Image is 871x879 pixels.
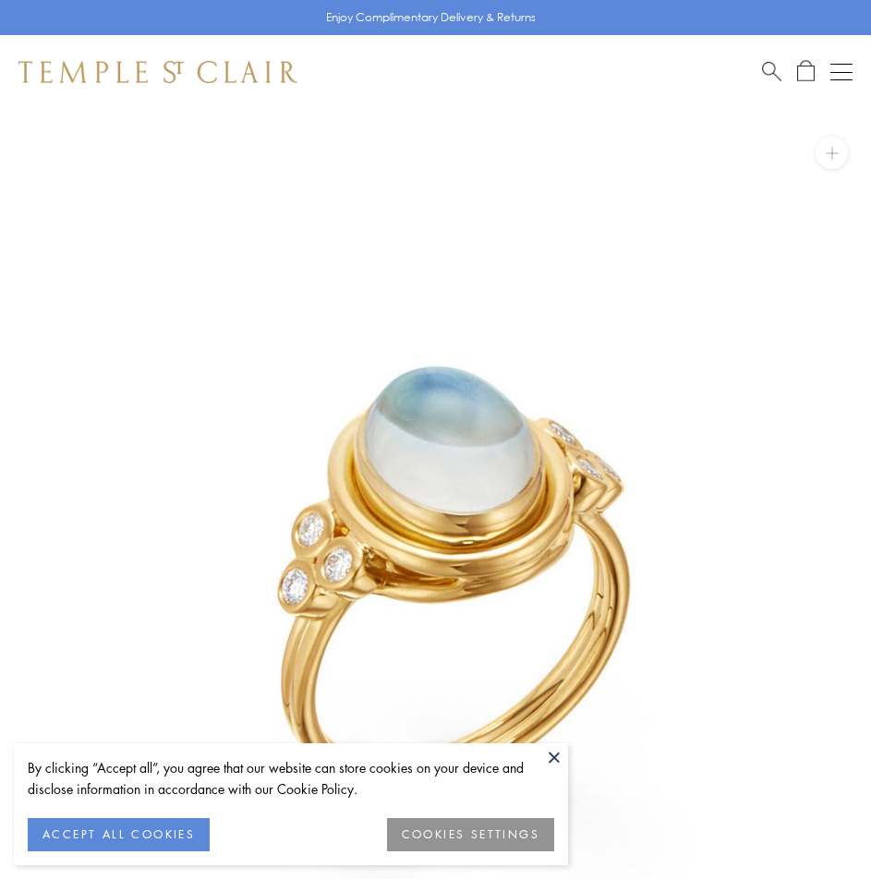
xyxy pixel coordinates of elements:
button: ACCEPT ALL COOKIES [28,818,210,851]
img: Temple St. Clair [18,61,297,83]
button: COOKIES SETTINGS [387,818,554,851]
button: Open navigation [830,61,853,83]
p: Enjoy Complimentary Delivery & Returns [326,8,536,27]
div: By clicking “Accept all”, you agree that our website can store cookies on your device and disclos... [28,757,554,800]
a: Open Shopping Bag [797,60,815,83]
a: Search [762,60,781,83]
